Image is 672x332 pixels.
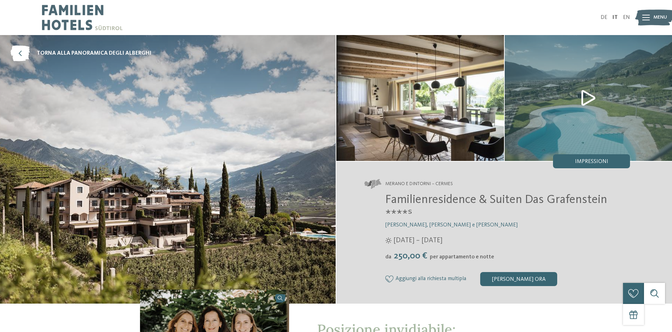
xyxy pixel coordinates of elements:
a: DE [601,15,607,20]
span: Merano e dintorni – Cermes [385,181,453,188]
div: [PERSON_NAME] ora [480,272,557,286]
i: Orari d'apertura estate [385,237,392,244]
span: Familienresidence & Suiten Das Grafenstein ****ˢ [385,194,607,221]
a: IT [612,15,618,20]
a: EN [623,15,630,20]
span: 250,00 € [392,251,429,260]
span: da [385,254,391,260]
span: [PERSON_NAME], [PERSON_NAME] e [PERSON_NAME] [385,222,518,228]
span: Menu [653,14,667,21]
span: torna alla panoramica degli alberghi [37,49,152,57]
span: Aggiungi alla richiesta multipla [395,276,466,282]
img: Il nostro family hotel a Merano e dintorni è perfetto per trascorrere giorni felici [336,35,504,161]
span: [DATE] – [DATE] [393,236,442,245]
a: torna alla panoramica degli alberghi [10,46,152,61]
span: per appartamento e notte [430,254,494,260]
span: Impressioni [575,159,608,164]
